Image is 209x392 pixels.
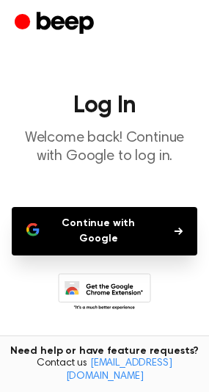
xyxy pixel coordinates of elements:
a: [EMAIL_ADDRESS][DOMAIN_NAME] [66,358,172,382]
span: Contact us [9,357,200,383]
a: Beep [15,10,98,38]
p: Welcome back! Continue with Google to log in. [12,129,197,166]
button: Continue with Google [12,207,197,255]
h1: Log In [12,94,197,117]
